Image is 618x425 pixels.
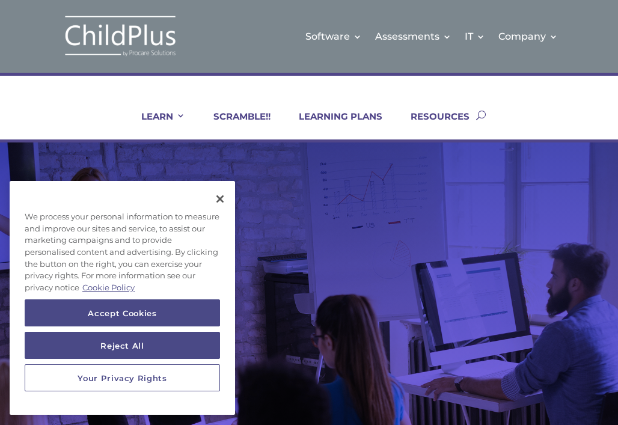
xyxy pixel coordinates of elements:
[25,365,220,391] button: Your Privacy Rights
[10,205,235,300] div: We process your personal information to measure and improve our sites and service, to assist our ...
[25,300,220,326] button: Accept Cookies
[25,332,220,359] button: Reject All
[375,12,451,61] a: Assessments
[305,12,362,61] a: Software
[465,12,485,61] a: IT
[126,111,185,139] a: LEARN
[396,111,470,139] a: RESOURCES
[207,186,233,212] button: Close
[198,111,271,139] a: SCRAMBLE!!
[10,181,235,415] div: Privacy
[82,283,135,292] a: More information about your privacy, opens in a new tab
[284,111,382,139] a: LEARNING PLANS
[498,12,558,61] a: Company
[10,181,235,415] div: Cookie banner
